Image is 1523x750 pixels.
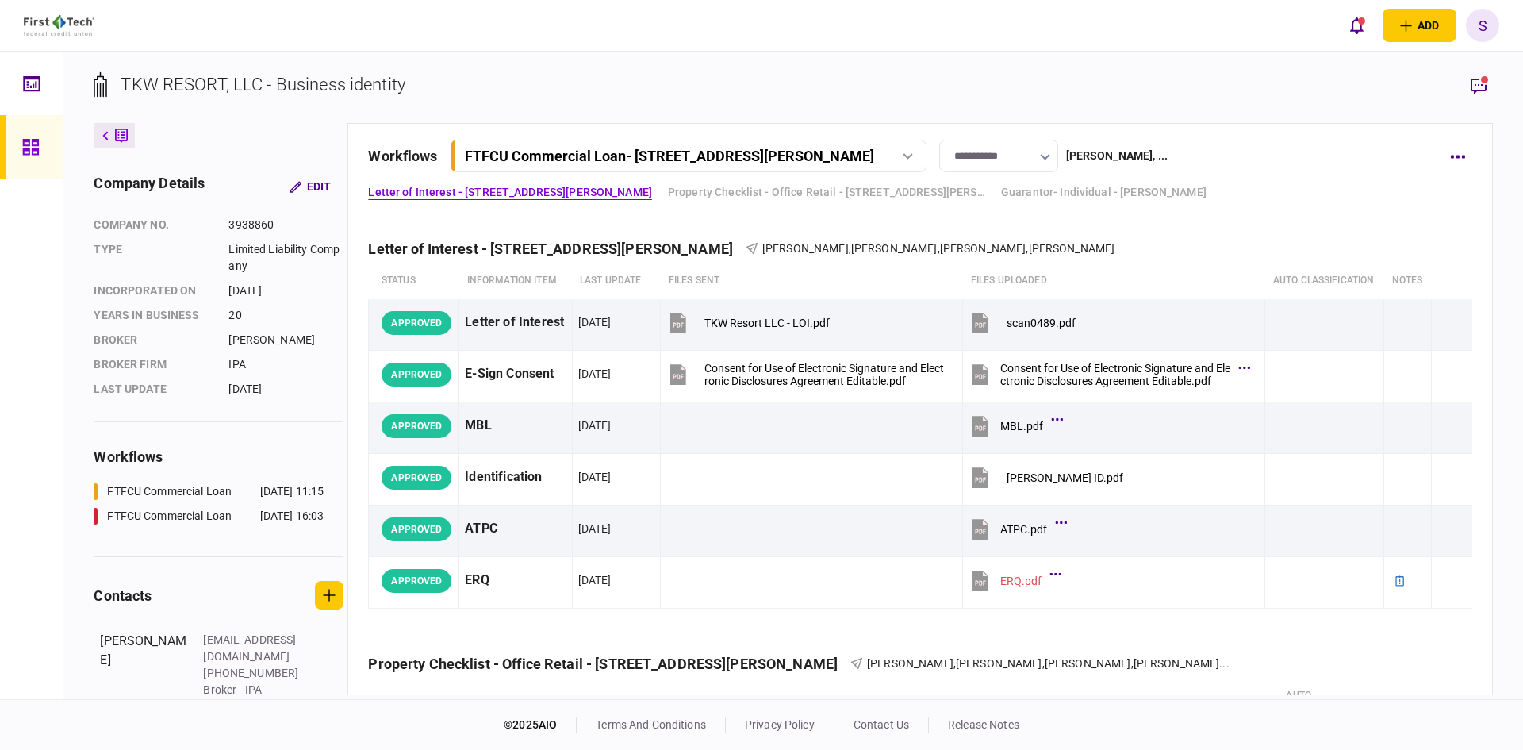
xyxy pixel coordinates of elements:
span: [PERSON_NAME] [956,657,1042,670]
div: Type [94,241,213,275]
th: Files uploaded [963,263,1265,299]
th: notes [1384,263,1432,299]
div: 3938860 [228,217,343,233]
a: FTFCU Commercial Loan[DATE] 11:15 [94,483,324,500]
div: Consent for Use of Electronic Signature and Electronic Disclosures Agreement Editable.pdf [704,362,944,387]
div: years in business [94,307,213,324]
button: ATPC.pdf [969,511,1063,547]
span: , [1131,657,1134,670]
div: Broker - IPA [203,682,306,698]
a: release notes [948,718,1019,731]
button: scan0489.pdf [969,305,1076,340]
div: Letter of Interest [465,305,566,340]
a: Guarantor- Individual - [PERSON_NAME] [1001,184,1207,201]
th: last update [572,263,661,299]
span: , [953,657,956,670]
div: ATPC.pdf [1000,523,1047,536]
div: Consent for Use of Electronic Signature and Electronic Disclosures Agreement Editable.pdf [1000,362,1230,387]
div: [PERSON_NAME] , ... [1066,148,1168,164]
div: [DATE] [578,469,612,485]
span: , [938,242,940,255]
div: APPROVED [382,466,451,490]
div: [DATE] [578,572,612,588]
span: , [849,242,851,255]
div: TKW Resort LLC - LOI.pdf [704,317,830,329]
button: open notifications list [1340,9,1373,42]
img: client company logo [24,15,94,36]
th: Files uploaded [1044,678,1279,733]
div: [DATE] [578,521,612,537]
div: 20 [228,307,343,324]
th: last update [736,678,823,733]
button: open adding identity options [1383,9,1456,42]
button: Consent for Use of Electronic Signature and Electronic Disclosures Agreement Editable.pdf [666,356,944,392]
span: , [1042,657,1045,670]
div: [DATE] [578,366,612,382]
span: [PERSON_NAME] [1045,657,1131,670]
div: contacts [94,585,152,606]
div: company details [94,172,205,201]
div: company no. [94,217,213,233]
div: APPROVED [382,517,451,541]
a: privacy policy [745,718,815,731]
button: ERQ.pdf [969,563,1057,598]
div: last update [94,381,213,398]
button: Consent for Use of Electronic Signature and Electronic Disclosures Agreement Editable.pdf [969,356,1246,392]
div: Limited Liability Company [228,241,343,275]
div: © 2025 AIO [504,717,577,733]
div: [DATE] [228,381,343,398]
th: files sent [661,263,963,299]
div: incorporated on [94,283,213,299]
div: [PERSON_NAME] [100,632,187,698]
div: Broker [94,332,213,348]
span: [PERSON_NAME] [1134,657,1220,670]
div: Kate White [867,656,1230,672]
div: ERQ.pdf [1000,575,1042,587]
span: , [1026,242,1028,255]
span: [PERSON_NAME] [1029,242,1115,255]
div: Tom White ID.pdf [1007,471,1123,484]
div: E-Sign Consent [465,356,566,392]
th: Information item [459,263,572,299]
button: TKW Resort LLC - LOI.pdf [666,305,830,340]
a: terms and conditions [596,718,706,731]
th: auto classification [1278,678,1385,733]
th: Information item [458,678,736,733]
a: Property Checklist - Office Retail - [STREET_ADDRESS][PERSON_NAME] [668,184,985,201]
div: [DATE] 11:15 [260,483,324,500]
div: Property Checklist - Office Retail - [STREET_ADDRESS][PERSON_NAME] [368,656,850,672]
th: notes [1385,678,1432,733]
a: Letter of Interest - [STREET_ADDRESS][PERSON_NAME] [368,184,652,201]
div: IPA [228,356,343,373]
th: status [369,263,459,299]
div: APPROVED [382,311,451,335]
th: files sent [823,678,1044,733]
div: FTFCU Commercial Loan [107,483,232,500]
span: [PERSON_NAME] [762,242,849,255]
div: [DATE] [578,417,612,433]
div: MBL [465,408,566,444]
div: scan0489.pdf [1007,317,1076,329]
button: FTFCU Commercial Loan- [STREET_ADDRESS][PERSON_NAME] [451,140,926,172]
div: TKW RESORT, LLC - Business identity [121,71,405,98]
div: broker firm [94,356,213,373]
div: APPROVED [382,569,451,593]
a: FTFCU Commercial Loan[DATE] 16:03 [94,508,324,525]
div: APPROVED [382,363,451,387]
div: ATPC [465,511,566,547]
div: FTFCU Commercial Loan [107,508,232,525]
div: [DATE] [228,283,343,299]
th: auto classification [1265,263,1384,299]
button: Tom White ID.pdf [969,460,1123,495]
div: ERQ [465,563,566,598]
div: Identification [465,460,566,495]
a: contact us [854,718,909,731]
div: APPROVED [382,414,451,438]
div: FTFCU Commercial Loan - [STREET_ADDRESS][PERSON_NAME] [465,148,874,164]
button: Edit [277,172,343,201]
div: S [1466,9,1499,42]
div: [PHONE_NUMBER] [203,665,306,682]
div: workflows [94,446,343,467]
button: MBL.pdf [969,408,1059,444]
div: Letter of Interest - [STREET_ADDRESS][PERSON_NAME] [368,240,746,257]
